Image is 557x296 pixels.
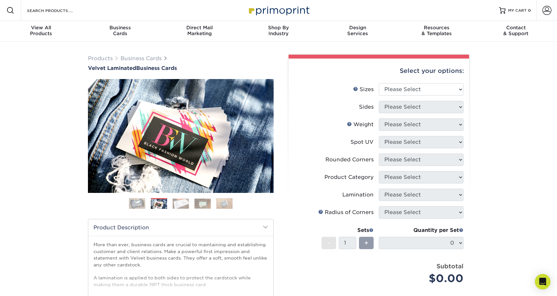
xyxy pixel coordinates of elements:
div: Product Category [324,173,374,181]
div: Radius of Corners [318,209,374,216]
img: Business Cards 02 [151,199,167,209]
div: Sizes [353,86,374,93]
a: Contact& Support [476,21,555,42]
img: Business Cards 03 [173,198,189,209]
div: Sets [321,226,374,234]
h2: Product Description [88,219,273,236]
span: Shop By [239,25,318,31]
div: Lamination [342,191,374,199]
div: Industry [239,25,318,36]
span: Resources [397,25,476,31]
a: Velvet LaminatedBusiness Cards [88,65,274,71]
div: Select your options: [294,59,464,83]
div: Open Intercom Messenger [535,274,550,289]
div: & Templates [397,25,476,36]
div: $0.00 [384,271,464,286]
span: Business [81,25,160,31]
div: Rounded Corners [325,156,374,164]
span: Design [318,25,397,31]
a: Products [88,55,113,61]
a: DesignServices [318,21,397,42]
div: Spot UV [350,138,374,146]
span: + [364,238,368,248]
div: Weight [347,121,374,128]
img: Velvet Laminated 02 [88,79,274,193]
a: Shop ByIndustry [239,21,318,42]
a: Direct MailMarketing [160,21,239,42]
span: Velvet Laminated [88,65,136,71]
div: Services [318,25,397,36]
div: Quantity per Set [379,226,464,234]
a: View AllProducts [2,21,81,42]
h1: Business Cards [88,65,274,71]
img: Business Cards 04 [194,198,211,209]
img: Business Cards 05 [216,198,233,209]
img: Business Cards 01 [129,195,145,212]
img: Primoprint [246,3,311,17]
div: Products [2,25,81,36]
span: MY CART [508,8,527,13]
span: Direct Mail [160,25,239,31]
div: & Support [476,25,555,36]
span: View All [2,25,81,31]
a: Business Cards [121,55,162,61]
input: SEARCH PRODUCTS..... [26,7,90,14]
a: BusinessCards [81,21,160,42]
span: Contact [476,25,555,31]
a: Resources& Templates [397,21,476,42]
div: Sides [359,103,374,111]
span: - [327,238,330,248]
span: 0 [528,8,531,13]
div: Cards [81,25,160,36]
div: Marketing [160,25,239,36]
strong: Subtotal [436,262,464,270]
